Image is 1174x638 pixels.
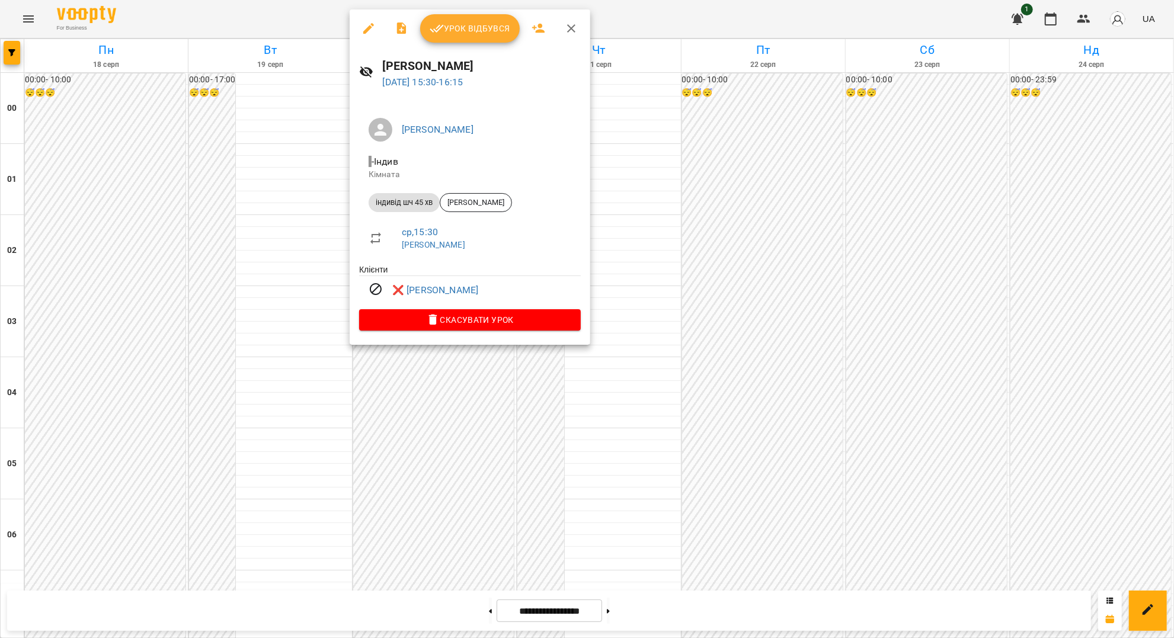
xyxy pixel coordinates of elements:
a: [PERSON_NAME] [402,240,465,249]
span: індивід шч 45 хв [369,197,440,208]
span: Скасувати Урок [369,313,571,327]
a: [PERSON_NAME] [402,124,474,135]
button: Скасувати Урок [359,309,581,331]
a: [DATE] 15:30-16:15 [383,76,463,88]
span: [PERSON_NAME] [440,197,511,208]
span: Урок відбувся [430,21,510,36]
a: ср , 15:30 [402,226,438,238]
ul: Клієнти [359,264,581,309]
a: ❌ [PERSON_NAME] [392,283,478,297]
span: - Індив [369,156,401,167]
div: [PERSON_NAME] [440,193,512,212]
button: Урок відбувся [420,14,520,43]
svg: Візит скасовано [369,282,383,296]
h6: [PERSON_NAME] [383,57,581,75]
p: Кімната [369,169,571,181]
